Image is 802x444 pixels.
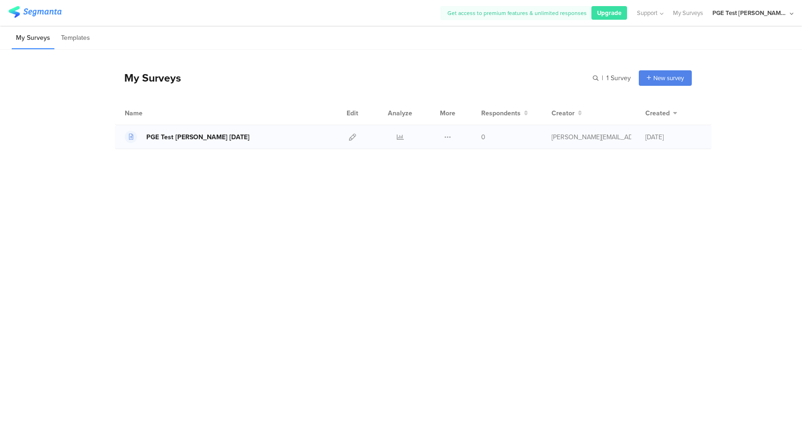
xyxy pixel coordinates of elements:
button: Creator [552,108,582,118]
div: [DATE] [645,132,702,142]
span: Created [645,108,670,118]
div: PGE Test [PERSON_NAME] [DATE] [712,8,787,17]
span: Get access to premium features & unlimited responses [447,9,587,17]
span: Support [637,8,658,17]
div: Edit [342,101,363,125]
span: | [600,73,605,83]
button: Created [645,108,677,118]
a: PGE Test [PERSON_NAME] [DATE] [125,131,250,143]
button: Respondents [481,108,528,118]
div: More [438,101,458,125]
li: My Surveys [12,27,54,49]
span: 1 Survey [606,73,631,83]
span: Upgrade [597,8,621,17]
span: Creator [552,108,575,118]
span: New survey [653,74,684,83]
div: riel@segmanta.com [552,132,631,142]
div: Analyze [386,101,414,125]
div: Name [125,108,181,118]
div: My Surveys [115,70,181,86]
img: segmanta logo [8,6,61,18]
li: Templates [57,27,94,49]
span: 0 [481,132,485,142]
span: Respondents [481,108,521,118]
div: PGE Test Riel 7.24.24 [146,132,250,142]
